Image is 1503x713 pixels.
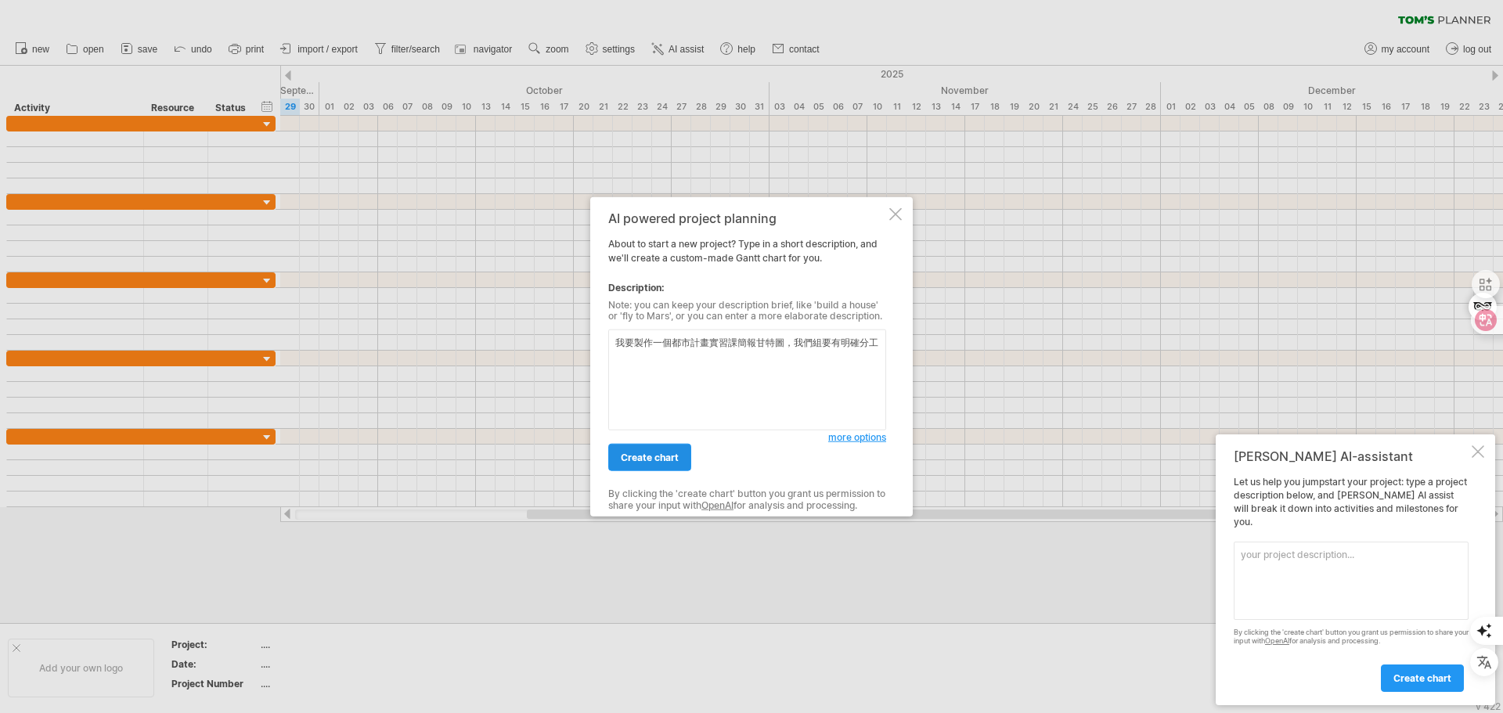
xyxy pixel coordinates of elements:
a: OpenAI [1265,636,1289,645]
div: Note: you can keep your description brief, like 'build a house' or 'fly to Mars', or you can ente... [608,299,886,322]
div: Description: [608,280,886,294]
span: create chart [1393,672,1451,684]
a: create chart [608,444,691,471]
div: Let us help you jumpstart your project: type a project description below, and [PERSON_NAME] AI as... [1234,476,1469,691]
a: create chart [1381,664,1464,692]
div: AI powered project planning [608,211,886,225]
span: more options [828,431,886,443]
span: create chart [621,452,679,463]
div: By clicking the 'create chart' button you grant us permission to share your input with for analys... [608,488,886,511]
a: more options [828,430,886,445]
div: [PERSON_NAME] AI-assistant [1234,448,1469,464]
a: OpenAI [701,499,733,510]
div: By clicking the 'create chart' button you grant us permission to share your input with for analys... [1234,628,1469,646]
div: About to start a new project? Type in a short description, and we'll create a custom-made Gantt c... [608,211,886,502]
